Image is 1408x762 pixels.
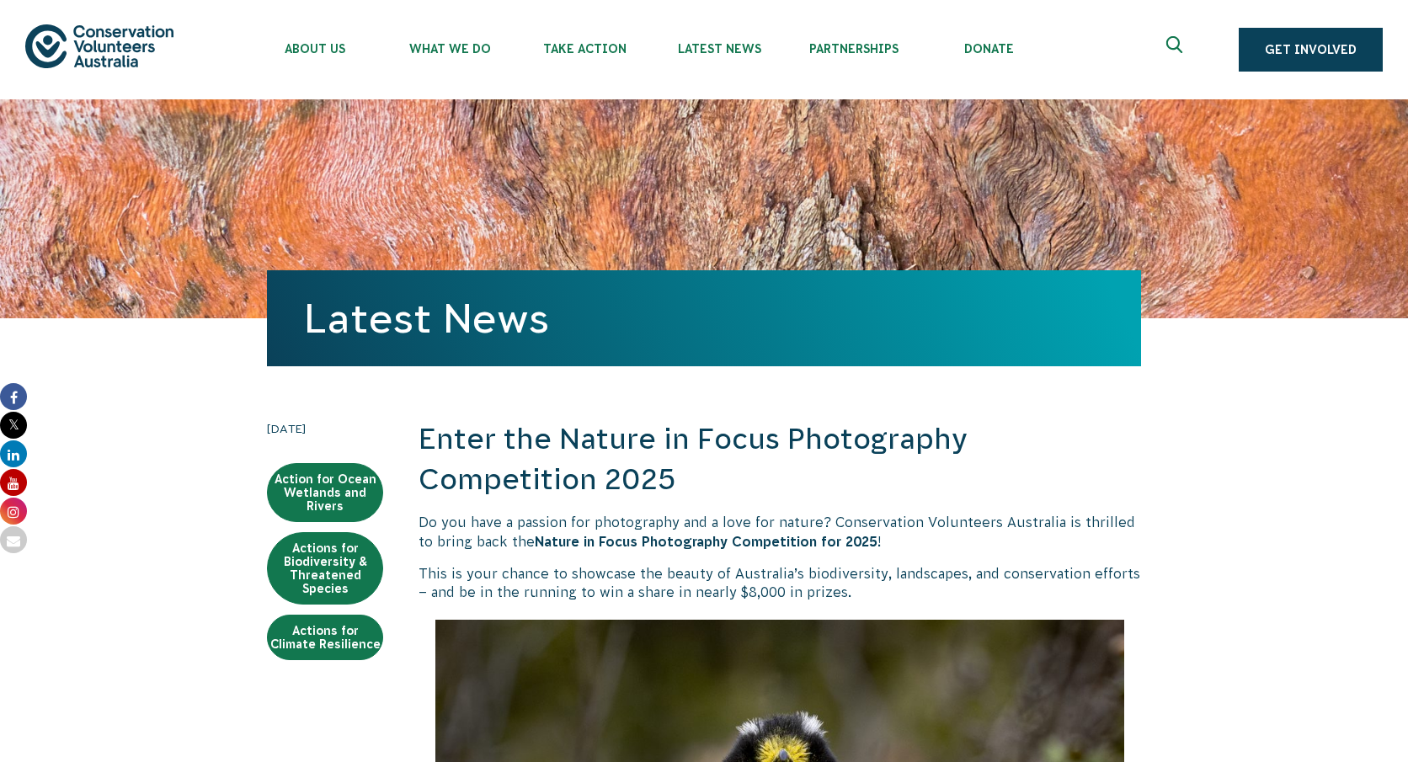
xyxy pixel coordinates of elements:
[921,42,1056,56] span: Donate
[267,532,383,605] a: Actions for Biodiversity & Threatened Species
[382,42,517,56] span: What We Do
[304,296,549,341] a: Latest News
[787,42,921,56] span: Partnerships
[419,564,1141,602] p: This is your chance to showcase the beauty of Australia’s biodiversity, landscapes, and conservat...
[652,42,787,56] span: Latest News
[267,463,383,522] a: Action for Ocean Wetlands and Rivers
[419,419,1141,499] h2: Enter the Nature in Focus Photography Competition 2025
[1166,36,1187,63] span: Expand search box
[25,24,173,67] img: logo.svg
[267,419,383,438] time: [DATE]
[267,615,383,660] a: Actions for Climate Resilience
[248,42,382,56] span: About Us
[1156,29,1197,70] button: Expand search box Close search box
[517,42,652,56] span: Take Action
[419,513,1141,551] p: Do you have a passion for photography and a love for nature? Conservation Volunteers Australia is...
[1239,28,1383,72] a: Get Involved
[535,534,877,549] strong: Nature in Focus Photography Competition for 2025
